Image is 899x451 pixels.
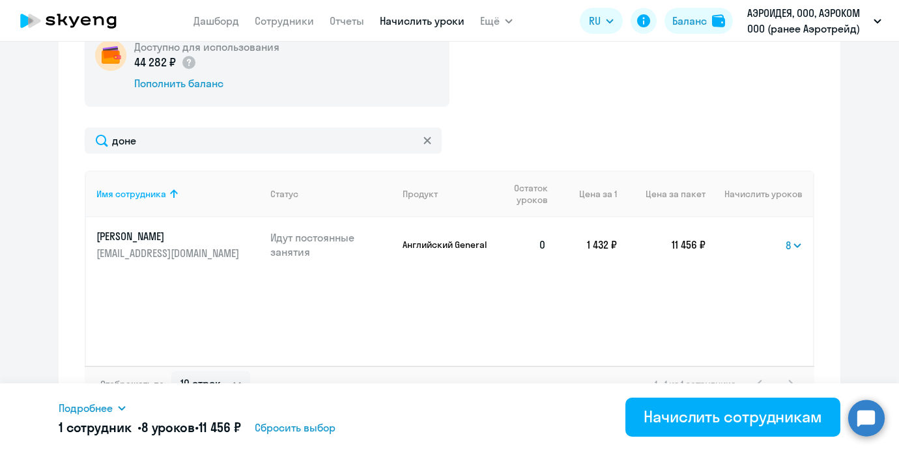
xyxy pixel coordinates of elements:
span: Сбросить выбор [255,420,335,435]
span: 1 - 1 из 1 сотрудника [655,378,736,390]
div: Продукт [403,188,438,200]
p: Идут постоянные занятия [270,230,393,259]
span: Подробнее [59,400,113,416]
th: Цена за 1 [557,171,617,217]
a: Начислить уроки [380,14,464,27]
p: [EMAIL_ADDRESS][DOMAIN_NAME] [96,246,242,260]
div: Продукт [403,188,491,200]
td: 1 432 ₽ [557,217,617,272]
span: 11 456 ₽ [199,419,241,435]
th: Начислить уроков [706,171,813,217]
span: RU [589,13,601,29]
th: Цена за пакет [617,171,706,217]
div: Статус [270,188,393,200]
span: Ещё [480,13,500,29]
a: Сотрудники [255,14,314,27]
a: Отчеты [330,14,364,27]
span: Остаток уроков [501,182,547,206]
div: Начислить сотрудникам [644,406,822,427]
div: Пополнить баланс [134,76,279,90]
div: Баланс [672,13,707,29]
span: Отображать по: [100,378,166,390]
p: 44 282 ₽ [134,54,197,71]
p: Английский General [403,239,491,251]
img: wallet-circle.png [95,40,126,71]
td: 0 [491,217,557,272]
div: Остаток уроков [501,182,557,206]
p: АЭРОИДЕЯ, ООО, АЭРОКОМ ООО (ранее Аэротрейд) [747,5,868,36]
button: Балансbalance [664,8,733,34]
button: Начислить сотрудникам [625,398,840,437]
h5: 1 сотрудник • • [59,418,240,437]
button: Ещё [480,8,513,34]
div: Имя сотрудника [96,188,260,200]
a: [PERSON_NAME][EMAIL_ADDRESS][DOMAIN_NAME] [96,229,260,260]
div: Статус [270,188,298,200]
a: Дашборд [193,14,239,27]
img: balance [712,14,725,27]
h5: Доступно для использования [134,40,279,54]
p: [PERSON_NAME] [96,229,242,243]
button: RU [580,8,623,34]
button: АЭРОИДЕЯ, ООО, АЭРОКОМ ООО (ранее Аэротрейд) [741,5,888,36]
span: 8 уроков [141,419,195,435]
input: Поиск по имени, email, продукту или статусу [85,128,442,154]
div: Имя сотрудника [96,188,166,200]
td: 11 456 ₽ [617,217,706,272]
